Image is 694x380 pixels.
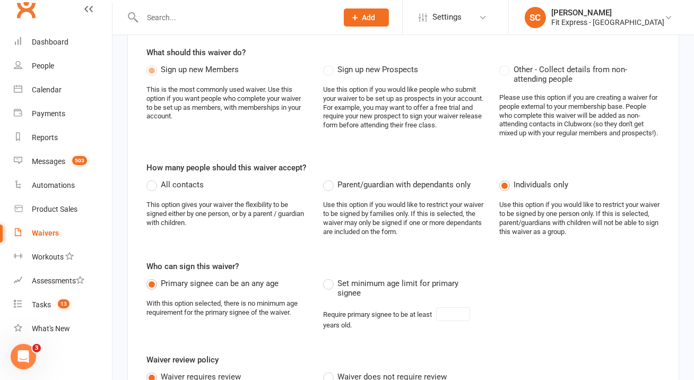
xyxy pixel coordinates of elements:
[139,10,330,25] input: Search...
[337,277,484,298] span: Set minimum age limit for primary signee
[14,293,112,317] a: Tasks 13
[32,62,54,70] div: People
[32,277,84,285] div: Assessments
[514,178,568,189] span: Individuals only
[146,201,307,228] div: This option gives your waiver the flexibility to be signed either by one person, or by a parent /...
[337,178,471,189] span: Parent/guardian with dependants only
[146,353,219,366] label: Waiver review policy
[525,7,546,28] div: SC
[32,109,65,118] div: Payments
[32,181,75,189] div: Automations
[14,174,112,197] a: Automations
[514,63,660,84] span: Other - Collect details from non-attending people
[14,317,112,341] a: What's New
[14,221,112,245] a: Waivers
[146,85,307,122] div: This is the most commonly used waiver. Use this option if you want people who complete your waive...
[58,299,70,308] span: 13
[323,85,484,130] div: Use this option if you would like people who submit your waiver to be set up as prospects in your...
[32,324,70,333] div: What's New
[14,78,112,102] a: Calendar
[14,197,112,221] a: Product Sales
[32,133,58,142] div: Reports
[499,201,660,237] div: Use this option if you would like to restrict your waiver to be signed by one person only. If thi...
[323,307,484,330] div: Require primary signee to be at least years old.
[32,253,64,261] div: Workouts
[344,8,389,27] button: Add
[362,13,376,22] span: Add
[146,260,239,273] label: Who can sign this waiver?
[551,18,664,27] div: Fit Express - [GEOGRAPHIC_DATA]
[337,63,418,74] span: Sign up new Prospects
[32,300,51,309] div: Tasks
[32,229,59,237] div: Waivers
[11,344,36,369] iframe: Intercom live chat
[146,46,246,59] label: What should this waiver do?
[72,156,87,165] span: 503
[14,126,112,150] a: Reports
[323,201,484,237] div: Use this option if you would like to restrict your waiver to be signed by families only. If this ...
[14,245,112,269] a: Workouts
[14,102,112,126] a: Payments
[14,150,112,174] a: Messages 503
[32,205,77,213] div: Product Sales
[161,178,204,189] span: All contacts
[32,38,68,46] div: Dashboard
[432,5,462,29] span: Settings
[14,54,112,78] a: People
[32,157,65,166] div: Messages
[161,63,239,74] span: Sign up new Members
[161,277,279,288] span: Primary signee can be an any age
[146,161,306,174] label: How many people should this waiver accept?
[32,344,41,352] span: 3
[32,85,62,94] div: Calendar
[551,8,664,18] div: [PERSON_NAME]
[14,269,112,293] a: Assessments
[499,93,660,138] div: Please use this option if you are creating a waiver for people external to your membership base. ...
[14,30,112,54] a: Dashboard
[146,299,307,317] div: With this option selected, there is no minimum age requirement for the primary signee of the waiver.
